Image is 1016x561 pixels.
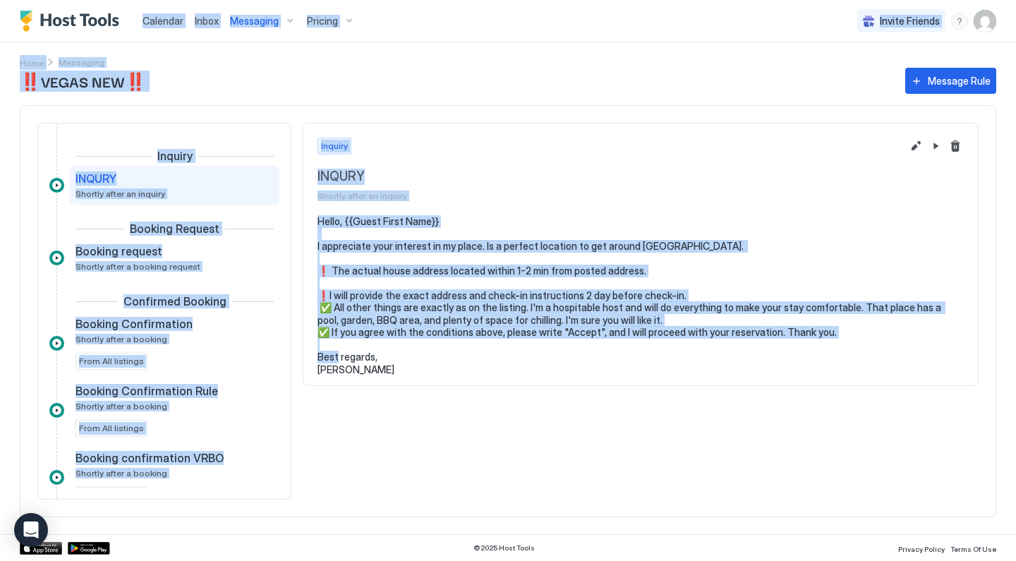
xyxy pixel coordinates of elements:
span: Breadcrumb [59,57,104,68]
span: Home [20,58,44,68]
span: Booking Request [130,222,219,236]
span: Shortly after an inquiry [75,188,165,199]
span: Terms Of Use [950,545,996,553]
a: Inbox [195,13,219,28]
button: Delete message rule [947,138,964,155]
span: Inquiry [321,140,348,152]
span: INQURY [317,169,902,185]
span: Invite Friends [880,15,940,28]
span: INQURY [75,171,116,186]
a: Calendar [143,13,183,28]
span: Booking confirmation VRBO [75,451,224,465]
a: Home [20,55,44,70]
div: Open Intercom Messenger [14,513,48,547]
span: Booking Confirmation [75,317,193,331]
a: Privacy Policy [898,541,945,555]
button: Edit message rule [907,138,924,155]
div: Message Rule [928,73,991,88]
span: Privacy Policy [898,545,945,553]
span: Shortly after a booking request [75,261,200,272]
span: Shortly after a booking [75,468,167,478]
span: ‼️VEGAS NEW‼️ [20,71,891,92]
span: Pricing [307,15,338,28]
span: Shortly after an inquiry [317,191,902,201]
button: Message Rule [905,68,996,94]
a: Terms Of Use [950,541,996,555]
span: © 2025 Host Tools [473,543,535,553]
span: Inquiry [157,149,193,163]
span: From All listings [79,355,144,368]
span: Booking request [75,244,162,258]
span: Shortly after a booking [75,401,167,411]
button: Pause Message Rule [927,138,944,155]
a: Host Tools Logo [20,11,126,32]
div: User profile [974,10,996,32]
span: Shortly after a booking [75,334,167,344]
span: Booking Confirmation Rule [75,384,218,398]
span: From All listings [79,422,144,435]
span: Calendar [143,15,183,27]
span: Messaging [230,15,279,28]
a: App Store [20,542,62,555]
div: menu [951,13,968,30]
pre: Hello, {{Guest First Name}} I appreciate your interest in my place. Is a perfect location to get ... [317,215,964,376]
span: Confirmed Booking [123,294,226,308]
span: Inbox [195,15,219,27]
div: Breadcrumb [20,55,44,70]
a: Google Play Store [68,542,110,555]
